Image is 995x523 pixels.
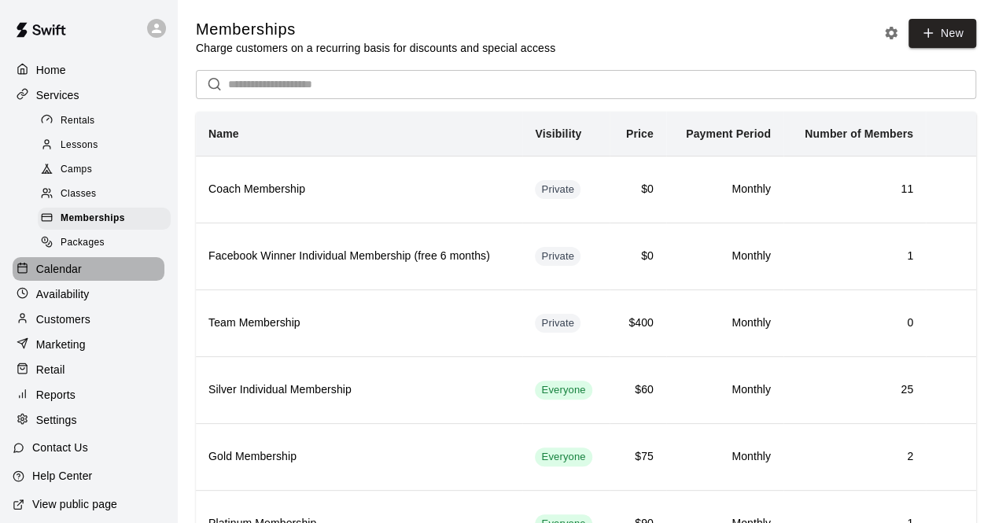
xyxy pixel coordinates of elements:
[13,383,164,407] a: Reports
[535,180,580,199] div: This membership is hidden from the memberships page
[36,412,77,428] p: Settings
[38,109,177,133] a: Rentals
[32,468,92,484] p: Help Center
[622,381,653,399] h6: $60
[13,358,164,381] a: Retail
[61,113,95,129] span: Rentals
[36,387,76,403] p: Reports
[535,381,591,400] div: This membership is visible to all customers
[622,315,653,332] h6: $400
[61,186,96,202] span: Classes
[61,138,98,153] span: Lessons
[36,311,90,327] p: Customers
[38,208,171,230] div: Memberships
[535,314,580,333] div: This membership is hidden from the memberships page
[208,181,510,198] h6: Coach Membership
[796,448,913,466] h6: 2
[38,232,171,254] div: Packages
[38,134,171,157] div: Lessons
[38,133,177,157] a: Lessons
[622,248,653,265] h6: $0
[36,286,90,302] p: Availability
[535,447,591,466] div: This membership is visible to all customers
[622,448,653,466] h6: $75
[535,316,580,331] span: Private
[38,182,177,207] a: Classes
[38,158,177,182] a: Camps
[13,58,164,82] a: Home
[38,207,177,231] a: Memberships
[796,315,913,332] h6: 0
[796,248,913,265] h6: 1
[535,383,591,398] span: Everyone
[208,448,510,466] h6: Gold Membership
[32,440,88,455] p: Contact Us
[13,333,164,356] a: Marketing
[36,261,82,277] p: Calendar
[796,381,913,399] h6: 25
[13,282,164,306] a: Availability
[208,127,239,140] b: Name
[38,110,171,132] div: Rentals
[208,248,510,265] h6: Facebook Winner Individual Membership (free 6 months)
[196,19,555,40] h5: Memberships
[208,381,510,399] h6: Silver Individual Membership
[13,83,164,107] a: Services
[535,247,580,266] div: This membership is hidden from the memberships page
[38,183,171,205] div: Classes
[13,257,164,281] a: Calendar
[36,87,79,103] p: Services
[32,496,117,512] p: View public page
[38,159,171,181] div: Camps
[908,19,976,48] a: New
[626,127,654,140] b: Price
[13,308,164,331] a: Customers
[535,450,591,465] span: Everyone
[208,315,510,332] h6: Team Membership
[679,248,771,265] h6: Monthly
[679,448,771,466] h6: Monthly
[879,21,903,45] button: Memberships settings
[61,162,92,178] span: Camps
[196,40,555,56] p: Charge customers on a recurring basis for discounts and special access
[61,235,105,251] span: Packages
[679,181,771,198] h6: Monthly
[36,62,66,78] p: Home
[13,408,164,432] a: Settings
[36,337,86,352] p: Marketing
[796,181,913,198] h6: 11
[38,231,177,256] a: Packages
[679,381,771,399] h6: Monthly
[535,249,580,264] span: Private
[36,362,65,378] p: Retail
[61,211,125,227] span: Memberships
[535,182,580,197] span: Private
[679,315,771,332] h6: Monthly
[622,181,653,198] h6: $0
[686,127,771,140] b: Payment Period
[805,127,913,140] b: Number of Members
[535,127,581,140] b: Visibility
